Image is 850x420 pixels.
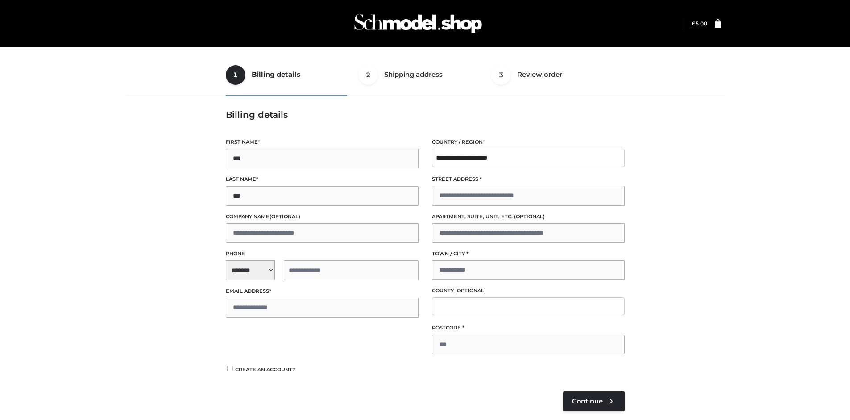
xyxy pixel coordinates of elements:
[514,213,545,220] span: (optional)
[432,324,625,332] label: Postcode
[432,212,625,221] label: Apartment, suite, unit, etc.
[432,138,625,146] label: Country / Region
[432,287,625,295] label: County
[226,109,625,120] h3: Billing details
[226,138,419,146] label: First name
[432,175,625,183] label: Street address
[226,212,419,221] label: Company name
[226,366,234,371] input: Create an account?
[692,20,707,27] a: £5.00
[226,250,419,258] label: Phone
[432,250,625,258] label: Town / City
[226,287,419,295] label: Email address
[692,20,707,27] bdi: 5.00
[692,20,695,27] span: £
[226,175,419,183] label: Last name
[235,366,295,373] span: Create an account?
[351,6,485,41] img: Schmodel Admin 964
[563,391,625,411] a: Continue
[455,287,486,294] span: (optional)
[572,397,603,405] span: Continue
[270,213,300,220] span: (optional)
